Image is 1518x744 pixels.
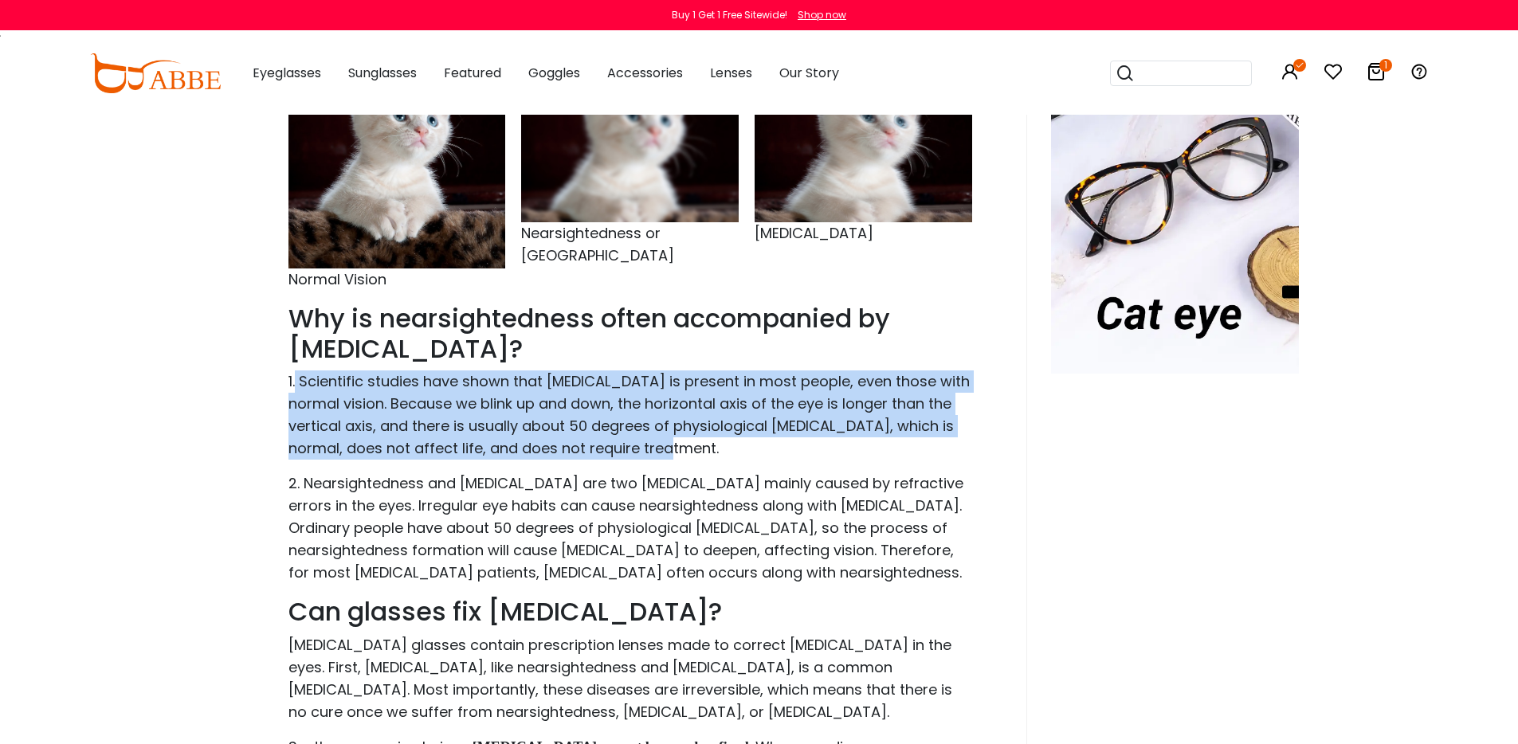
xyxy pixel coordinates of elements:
span: Lenses [710,64,752,82]
a: cat eye glasses [1051,215,1299,233]
div: Buy 1 Get 1 Free Sitewide! [672,8,787,22]
p: [MEDICAL_DATA] glasses contain prescription lenses made to correct [MEDICAL_DATA] in the eyes. Fi... [288,634,972,723]
p: 1. Scientific studies have shown that [MEDICAL_DATA] is present in most people, even those with n... [288,370,972,460]
p: 2. Nearsightedness and [MEDICAL_DATA] are two [MEDICAL_DATA] mainly caused by refractive errors i... [288,472,972,584]
a: Shop now [790,8,846,22]
span: Featured [444,64,501,82]
p: [MEDICAL_DATA] [755,222,972,245]
p: Nearsightedness or [GEOGRAPHIC_DATA] [521,222,739,267]
span: Goggles [528,64,580,82]
span: Accessories [607,64,683,82]
img: nearsightedness or presbyopia [521,41,739,221]
p: Normal Vision [288,268,506,291]
a: 1 [1367,65,1386,84]
h2: Why is nearsightedness often accompanied by [MEDICAL_DATA]? [288,303,972,365]
i: 1 [1379,59,1392,72]
img: abbeglasses.com [90,53,221,93]
h2: Can glasses fix [MEDICAL_DATA]? [288,597,972,627]
img: astigmatism [755,41,972,221]
img: normal vision [288,41,506,268]
span: Eyeglasses [253,64,321,82]
span: Our Story [779,64,839,82]
div: Shop now [798,8,846,22]
span: Sunglasses [348,64,417,82]
img: cat eye glasses [1051,76,1299,374]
